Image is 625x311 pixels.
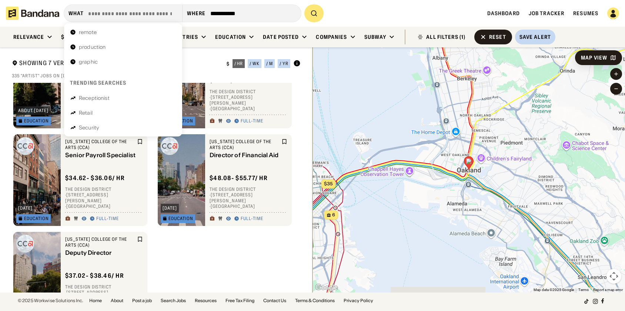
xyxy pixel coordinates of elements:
div: / m [266,61,273,66]
div: Full-time [96,216,119,222]
div: remote [79,30,97,35]
span: $35 [324,181,333,186]
img: Bandana logotype [6,7,59,20]
a: Terms (opens in new tab) [578,288,589,292]
div: [US_STATE] College of the Arts (CCA) [65,236,136,248]
img: California College of the Arts (CCA) logo [161,137,178,155]
div: $28.00 / hour [61,34,99,40]
a: Post a job [132,298,152,303]
div: Education [215,34,246,40]
div: Date Posted [263,34,299,40]
div: $ 37.02 - $38.46 / hr [65,272,124,280]
a: About [111,298,123,303]
a: Contact Us [263,298,286,303]
div: Receptionist [79,95,110,101]
div: Map View [581,55,607,60]
a: Report a map error [593,288,623,292]
div: Director of Financial Aid [210,152,280,159]
div: Full-time [241,216,263,222]
div: Companies [316,34,347,40]
div: about [DATE] [18,108,49,113]
div: graphic [79,59,98,64]
span: 6 [332,212,335,218]
div: / wk [250,61,260,66]
div: what [68,10,84,17]
div: [US_STATE] College of the Arts (CCA) [65,139,136,150]
div: Trending searches [70,80,126,86]
a: Open this area in Google Maps (opens a new window) [314,283,339,293]
div: Subway [364,34,387,40]
div: / hr [234,61,243,66]
a: Resources [195,298,217,303]
div: [DATE] [163,206,177,210]
div: $ 34.62 - $36.06 / hr [65,174,125,182]
img: California College of the Arts (CCA) logo [16,235,34,253]
a: Home [89,298,102,303]
div: The Design District · [STREET_ADDRESS][PERSON_NAME] · [GEOGRAPHIC_DATA] [210,186,287,209]
a: Search Jobs [161,298,186,303]
div: The Design District · [STREET_ADDRESS][PERSON_NAME] · [GEOGRAPHIC_DATA] [65,284,143,307]
div: ALL FILTERS (1) [426,34,465,40]
div: Education [24,119,49,123]
div: Education [168,216,193,221]
a: Resumes [573,10,598,17]
div: Full-time [241,118,263,124]
div: 335 "artist" jobs on [DOMAIN_NAME] [12,73,301,79]
div: production [79,44,106,50]
button: Map camera controls [606,269,621,284]
div: $ [227,61,230,67]
div: [US_STATE] College of the Arts (CCA) [210,139,280,150]
a: Dashboard [487,10,520,17]
div: Security [79,125,99,130]
div: Where [187,10,206,17]
div: grid [12,83,301,293]
a: Job Tracker [529,10,564,17]
img: California College of the Arts (CCA) logo [16,137,34,155]
a: Free Tax Filing [225,298,254,303]
div: © 2025 Workwise Solutions Inc. [18,298,83,303]
div: Education [24,216,49,221]
div: / yr [280,61,288,66]
div: The Design District · [STREET_ADDRESS][PERSON_NAME] · [GEOGRAPHIC_DATA] [65,186,143,209]
span: Map data ©2025 Google [534,288,574,292]
div: Deputy Director [65,250,136,257]
div: Relevance [13,34,44,40]
div: [DATE] [18,206,33,210]
a: Terms & Conditions [295,298,335,303]
div: The Design District · [STREET_ADDRESS][PERSON_NAME] · [GEOGRAPHIC_DATA] [210,89,287,112]
div: Save Alert [519,34,551,40]
div: Reset [489,34,506,40]
a: Privacy Policy [344,298,373,303]
div: Senior Payroll Specialist [65,152,136,159]
div: Retail [79,110,93,115]
img: Google [314,283,339,293]
div: Showing 7 Verified Jobs [12,59,221,68]
div: $ 48.08 - $55.77 / hr [210,174,268,182]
